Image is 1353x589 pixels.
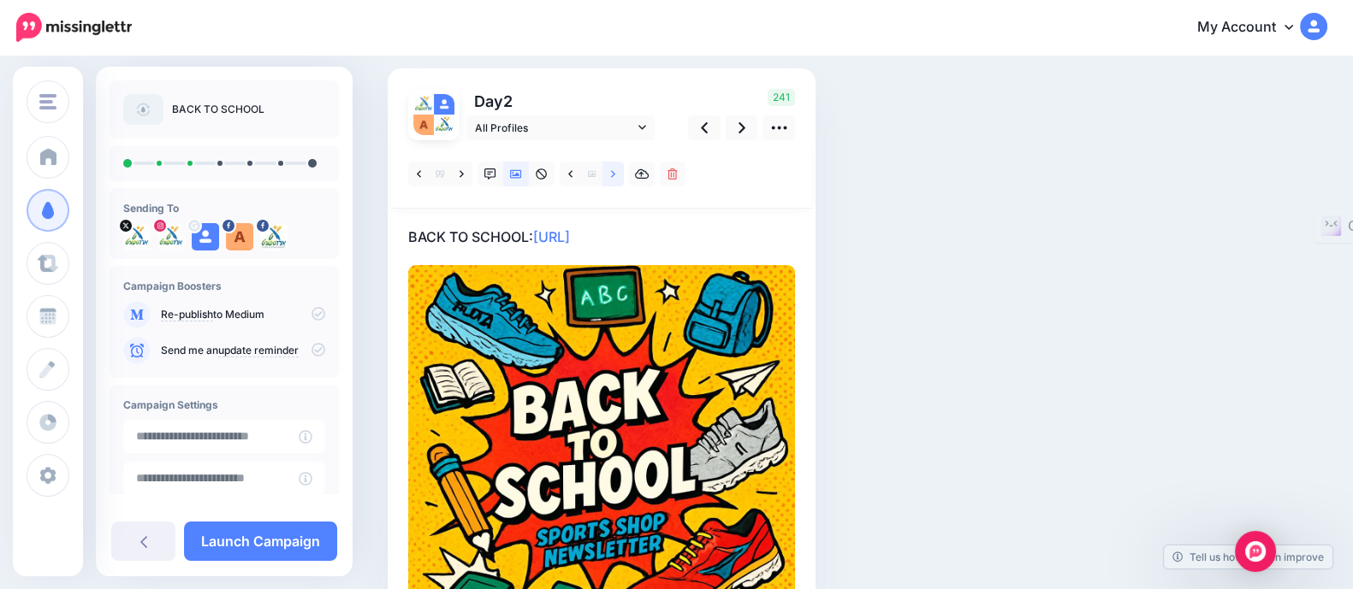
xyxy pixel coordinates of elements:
[413,115,434,135] img: 370900344_122104026188020852_7231861657809255215_n-bsa136355.png
[226,223,253,250] img: 370900344_122104026188020852_7231861657809255215_n-bsa136355.png
[1164,545,1332,568] a: Tell us how we can improve
[1235,531,1276,572] div: Open Intercom Messenger
[466,89,657,114] p: Day
[218,344,299,357] a: update reminder
[157,223,185,250] img: 362703694_544691137741739_8015389200562207560_n-bsa136354.jpg
[475,119,634,137] span: All Profiles
[434,115,454,135] img: 362703694_544691137741739_8015389200562207560_n-bsa136354.jpg
[260,223,288,250] img: 306217515_480894507385558_179203564249016686_n-bsa136548.jpg
[434,94,454,115] img: user_default_image.png
[123,94,163,125] img: article-default-image-icon.png
[123,223,151,250] img: zpODUflv-78715.jpg
[123,280,325,292] h4: Campaign Boosters
[39,94,56,109] img: menu.png
[161,307,325,322] p: to Medium
[192,223,219,250] img: user_default_image.png
[16,13,132,42] img: Missinglettr
[1180,7,1327,49] a: My Account
[161,308,213,321] a: Re-publish
[466,115,655,140] a: All Profiles
[533,228,570,245] a: [URL]
[768,89,795,106] span: 241
[172,101,264,118] p: BACK TO SCHOOL
[503,92,513,110] span: 2
[123,398,325,411] h4: Campaign Settings
[161,343,325,358] p: Send me an
[413,94,434,115] img: zpODUflv-78715.jpg
[123,202,325,215] h4: Sending To
[408,226,795,248] p: BACK TO SCHOOL:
